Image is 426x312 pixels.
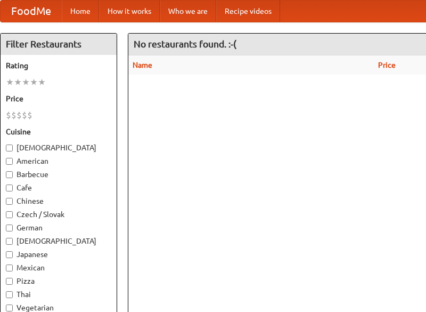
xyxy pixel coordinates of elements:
a: FoodMe [1,1,62,22]
input: Thai [6,291,13,298]
input: [DEMOGRAPHIC_DATA] [6,238,13,245]
input: Vegetarian [6,305,13,311]
input: American [6,158,13,165]
li: ★ [22,76,30,88]
label: American [6,156,111,166]
input: Japanese [6,251,13,258]
label: Czech / Slovak [6,209,111,220]
a: Home [62,1,99,22]
input: Mexican [6,265,13,271]
input: Chinese [6,198,13,205]
h5: Price [6,93,111,104]
label: Pizza [6,276,111,286]
label: Chinese [6,196,111,206]
li: $ [17,109,22,121]
li: ★ [38,76,46,88]
label: Japanese [6,249,111,260]
a: Name [133,61,152,69]
li: ★ [6,76,14,88]
label: Barbecue [6,169,111,180]
h5: Rating [6,60,111,71]
label: [DEMOGRAPHIC_DATA] [6,142,111,153]
h5: Cuisine [6,126,111,137]
input: Czech / Slovak [6,211,13,218]
label: Mexican [6,262,111,273]
ng-pluralize: No restaurants found. :-( [134,39,236,49]
li: $ [11,109,17,121]
label: German [6,222,111,233]
label: Thai [6,289,111,300]
li: ★ [30,76,38,88]
input: [DEMOGRAPHIC_DATA] [6,145,13,151]
a: Who we are [160,1,216,22]
a: Recipe videos [216,1,280,22]
a: How it works [99,1,160,22]
input: Pizza [6,278,13,285]
label: [DEMOGRAPHIC_DATA] [6,236,111,246]
input: Cafe [6,185,13,191]
input: Barbecue [6,171,13,178]
li: $ [6,109,11,121]
li: $ [22,109,27,121]
label: Cafe [6,182,111,193]
li: ★ [14,76,22,88]
h4: Filter Restaurants [1,34,117,55]
input: German [6,225,13,231]
a: Price [378,61,396,69]
li: $ [27,109,32,121]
